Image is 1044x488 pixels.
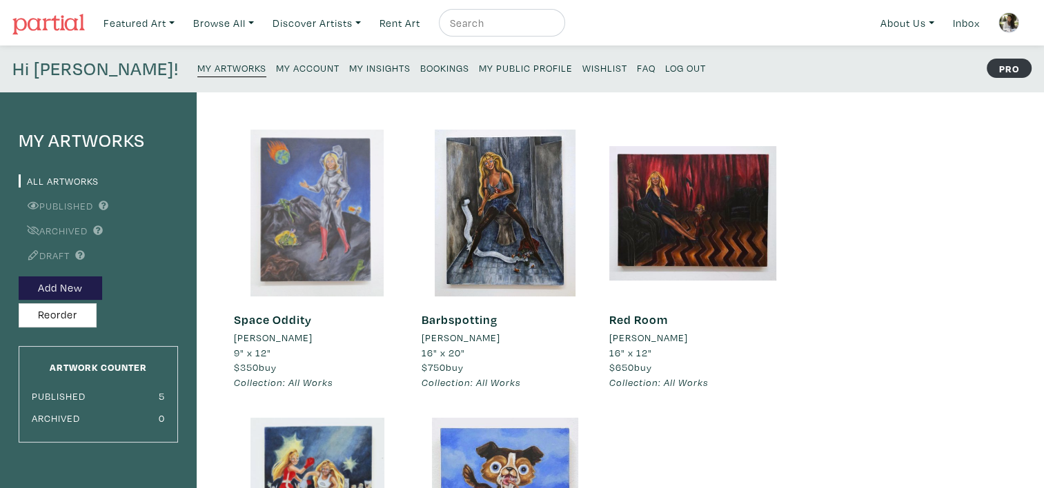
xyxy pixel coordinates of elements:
span: buy [609,360,652,374]
a: Published [19,199,93,212]
small: Bookings [420,61,469,74]
a: Log Out [665,58,706,77]
a: Discover Artists [266,9,367,37]
button: Add New [19,276,102,301]
a: My Public Profile [479,58,573,77]
a: My Insights [349,58,411,77]
a: Inbox [947,9,986,37]
a: Barbspotting [422,312,498,327]
span: 9" x 12" [234,346,271,359]
a: Rent Art [373,9,426,37]
small: 0 [159,411,165,425]
strong: PRO [987,59,1032,78]
a: Red Room [609,312,668,327]
span: buy [422,360,464,374]
a: [PERSON_NAME] [609,330,776,345]
a: [PERSON_NAME] [422,330,589,345]
small: My Insights [349,61,411,74]
a: All Artworks [19,174,99,187]
span: $350 [234,360,259,374]
small: My Account [276,61,339,74]
small: Published [32,389,86,403]
a: About Us [874,9,940,37]
small: 5 [159,389,165,403]
em: Collection: All Works [422,376,521,389]
small: FAQ [637,61,656,74]
span: $750 [422,360,446,374]
span: $650 [609,360,634,374]
a: Draft [19,249,70,262]
small: Wishlist [582,61,627,74]
small: My Artworks [197,61,266,74]
small: My Public Profile [479,61,573,74]
small: Archived [32,411,80,425]
span: buy [234,360,277,374]
a: My Artworks [197,58,266,77]
li: [PERSON_NAME] [422,330,500,345]
li: [PERSON_NAME] [609,330,688,345]
button: Reorder [19,303,97,327]
h4: My Artworks [19,130,178,152]
a: Archived [19,224,88,237]
img: phpThumb.php [998,12,1019,33]
a: FAQ [637,58,656,77]
small: Log Out [665,61,706,74]
em: Collection: All Works [609,376,709,389]
li: [PERSON_NAME] [234,330,313,345]
a: [PERSON_NAME] [234,330,401,345]
span: 16" x 12" [609,346,652,359]
a: Featured Art [97,9,181,37]
a: My Account [276,58,339,77]
span: 16" x 20" [422,346,465,359]
a: Bookings [420,58,469,77]
a: Wishlist [582,58,627,77]
em: Collection: All Works [234,376,333,389]
a: Browse All [187,9,260,37]
input: Search [449,14,552,32]
h4: Hi [PERSON_NAME]! [12,58,179,80]
small: Artwork Counter [50,360,147,374]
a: Space Oddity [234,312,312,327]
